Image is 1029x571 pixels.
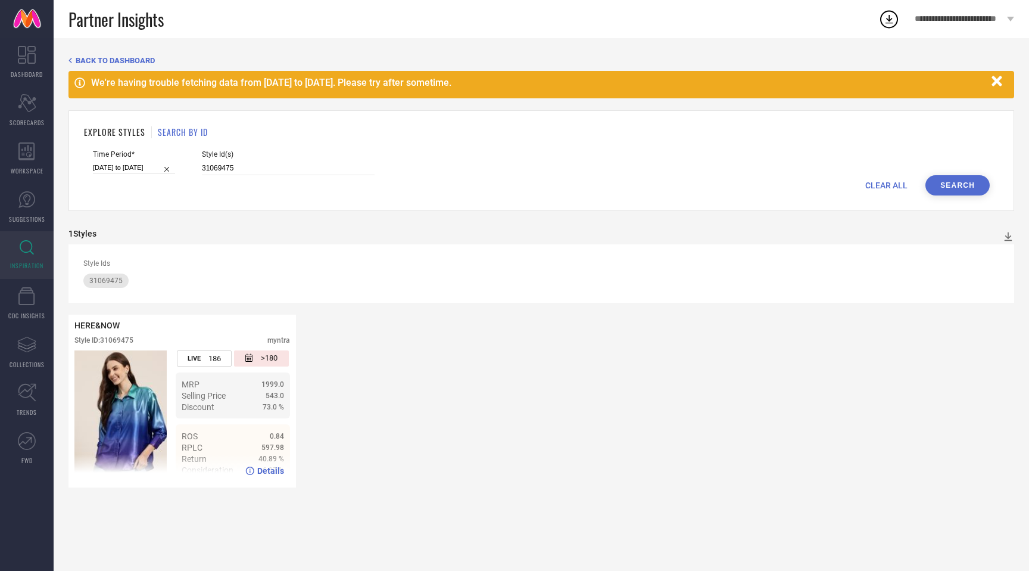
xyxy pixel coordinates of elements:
span: TRENDS [17,408,37,417]
span: >180 [261,353,277,364]
div: Style ID: 31069475 [74,336,133,345]
span: SCORECARDS [10,118,45,127]
span: 543.0 [266,392,284,400]
span: 1999.0 [261,380,284,389]
input: Select time period [93,162,175,174]
span: Style Id(s) [202,150,375,159]
span: Partner Insights [68,7,164,32]
span: 0.84 [270,432,284,440]
h1: EXPLORE STYLES [84,126,145,138]
div: Open download list [878,8,900,30]
span: MRP [182,380,199,389]
span: 31069475 [89,277,123,285]
div: myntra [267,336,290,345]
span: 186 [208,354,221,363]
div: Style Ids [83,259,999,268]
span: INSPIRATION [10,261,43,270]
div: Number of days the style has been live on the platform [177,350,232,367]
div: Back TO Dashboard [68,56,1014,65]
input: Enter comma separated style ids e.g. 12345, 67890 [202,162,375,175]
span: SUGGESTIONS [9,215,45,224]
span: DASHBOARD [11,70,43,79]
span: LIVE [188,355,201,362]
span: HERE&NOW [74,321,120,330]
div: Number of days since the style was first listed on the platform [234,350,289,367]
span: CLEAR ALL [865,181,908,190]
span: RPLC [182,443,202,452]
div: We're having trouble fetching data from [DATE] to [DATE]. Please try after sometime. [91,77,986,88]
span: COLLECTIONS [10,360,45,369]
button: Search [925,175,990,195]
img: Style preview image [74,350,167,482]
span: WORKSPACE [11,166,43,175]
span: Details [257,466,284,476]
div: Click to view image [74,350,167,482]
span: BACK TO DASHBOARD [76,56,155,65]
span: Time Period* [93,150,175,159]
div: 1 Styles [68,229,96,238]
span: ROS [182,432,198,441]
span: FWD [21,456,33,465]
span: 597.98 [261,443,284,452]
span: CDC INSIGHTS [8,311,45,320]
h1: SEARCH BY ID [158,126,208,138]
span: 73.0 % [263,403,284,411]
span: Discount [182,402,214,412]
a: Details [245,466,284,476]
span: Selling Price [182,391,226,401]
